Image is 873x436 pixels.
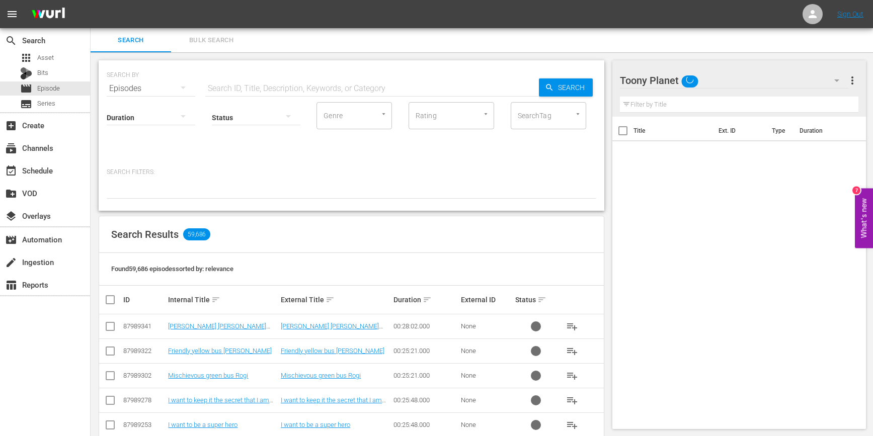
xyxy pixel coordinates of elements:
[20,67,32,79] div: Bits
[846,74,858,86] span: more_vert
[633,117,713,145] th: Title
[37,83,60,94] span: Episode
[281,347,384,355] a: Friendly yellow bus [PERSON_NAME]
[712,117,766,145] th: Ext. ID
[168,294,278,306] div: Internal Title
[177,35,246,46] span: Bulk Search
[423,295,432,304] span: sort
[515,294,557,306] div: Status
[5,279,17,291] span: Reports
[123,421,165,428] div: 87989253
[461,372,512,379] div: None
[5,188,17,200] span: VOD
[24,3,72,26] img: ans4CAIJ8jUAAAAAAAAAAAAAAAAAAAAAAAAgQb4GAAAAAAAAAAAAAAAAAAAAAAAAJMjXAAAAAAAAAAAAAAAAAAAAAAAAgAT5G...
[123,396,165,404] div: 87989278
[123,296,165,304] div: ID
[168,322,270,337] a: [PERSON_NAME] [PERSON_NAME] Game / Real Courage
[837,10,863,18] a: Sign Out
[6,8,18,20] span: menu
[566,419,578,431] span: playlist_add
[5,210,17,222] span: Overlays
[168,347,272,355] a: Friendly yellow bus [PERSON_NAME]
[281,396,386,411] a: I want to keep it the secret that I am sick
[766,117,793,145] th: Type
[539,78,593,97] button: Search
[855,188,873,248] button: Open Feedback Widget
[281,322,383,337] a: [PERSON_NAME] [PERSON_NAME] Game / Real Courage
[560,314,584,338] button: playlist_add
[168,372,248,379] a: Mischievous green bus Rogi
[461,296,512,304] div: External ID
[852,186,860,194] div: 7
[37,68,48,78] span: Bits
[37,99,55,109] span: Series
[393,322,458,330] div: 00:28:02.000
[461,421,512,428] div: None
[461,396,512,404] div: None
[5,142,17,154] span: Channels
[393,294,458,306] div: Duration
[107,74,195,103] div: Episodes
[393,396,458,404] div: 00:25:48.000
[20,52,32,64] span: Asset
[846,68,858,93] button: more_vert
[281,372,361,379] a: Mischievous green bus Rogi
[111,265,233,273] span: Found 59,686 episodes sorted by: relevance
[5,35,17,47] span: Search
[5,256,17,269] span: Ingestion
[326,295,335,304] span: sort
[183,228,210,240] span: 59,686
[211,295,220,304] span: sort
[123,322,165,330] div: 87989341
[5,165,17,177] span: Schedule
[554,78,593,97] span: Search
[481,109,491,119] button: Open
[107,168,596,177] p: Search Filters:
[537,295,546,304] span: sort
[573,109,583,119] button: Open
[620,66,849,95] div: Toony Planet
[281,421,350,428] a: I want to be a super hero
[20,82,32,95] span: movie
[168,421,237,428] a: I want to be a super hero
[393,372,458,379] div: 00:25:21.000
[20,98,32,110] span: Series
[560,364,584,388] button: playlist_add
[5,120,17,132] span: Create
[566,370,578,382] span: playlist_add
[566,345,578,357] span: playlist_add
[37,53,54,63] span: Asset
[560,339,584,363] button: playlist_add
[461,347,512,355] div: None
[111,228,179,240] span: Search Results
[560,388,584,412] button: playlist_add
[281,294,390,306] div: External Title
[793,117,854,145] th: Duration
[393,421,458,428] div: 00:25:48.000
[123,347,165,355] div: 87989322
[566,394,578,406] span: playlist_add
[123,372,165,379] div: 87989302
[393,347,458,355] div: 00:25:21.000
[168,396,273,411] a: I want to keep it the secret that I am sick
[379,109,388,119] button: Open
[97,35,165,46] span: Search
[566,320,578,332] span: playlist_add
[5,234,17,246] span: Automation
[461,322,512,330] div: None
